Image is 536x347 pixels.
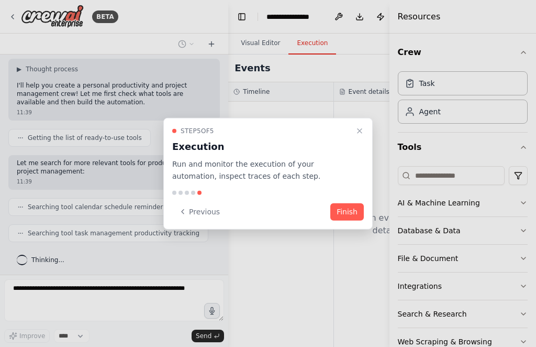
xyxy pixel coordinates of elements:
[353,125,366,137] button: Close walkthrough
[234,9,249,24] button: Hide left sidebar
[181,127,214,135] span: Step 5 of 5
[172,203,226,220] button: Previous
[172,158,351,182] p: Run and monitor the execution of your automation, inspect traces of each step.
[172,139,351,154] h3: Execution
[330,203,364,220] button: Finish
